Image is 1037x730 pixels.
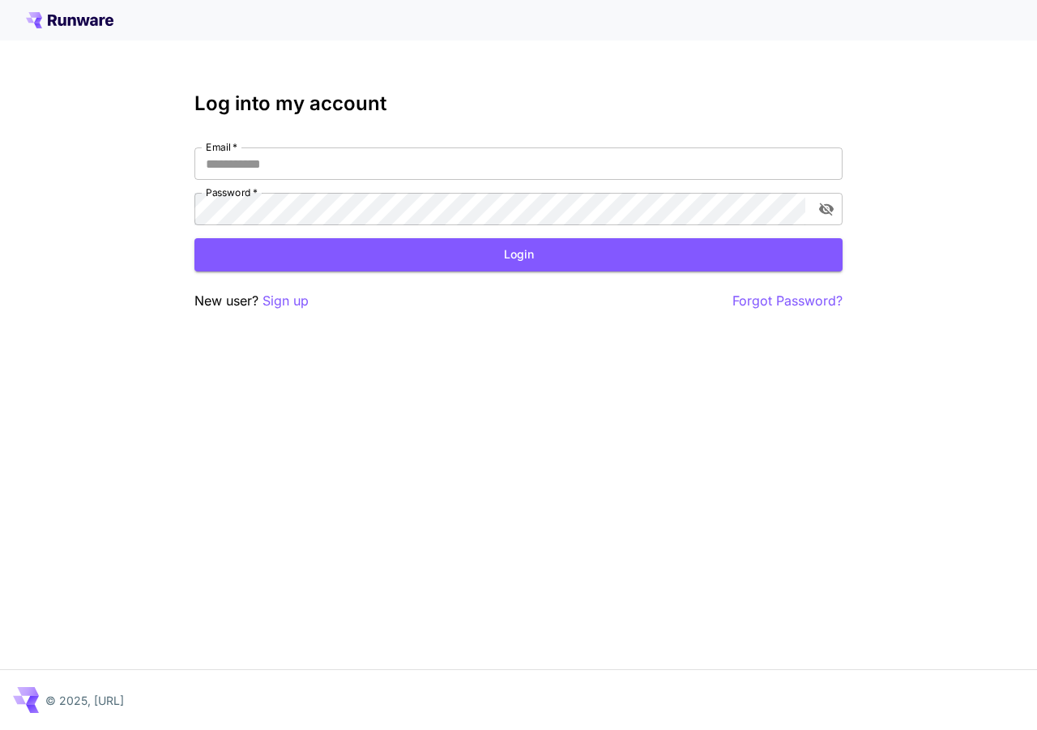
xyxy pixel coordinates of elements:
button: toggle password visibility [812,194,841,224]
button: Forgot Password? [732,291,843,311]
p: © 2025, [URL] [45,692,124,709]
p: New user? [194,291,309,311]
label: Password [206,186,258,199]
h3: Log into my account [194,92,843,115]
label: Email [206,140,237,154]
button: Sign up [262,291,309,311]
button: Login [194,238,843,271]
